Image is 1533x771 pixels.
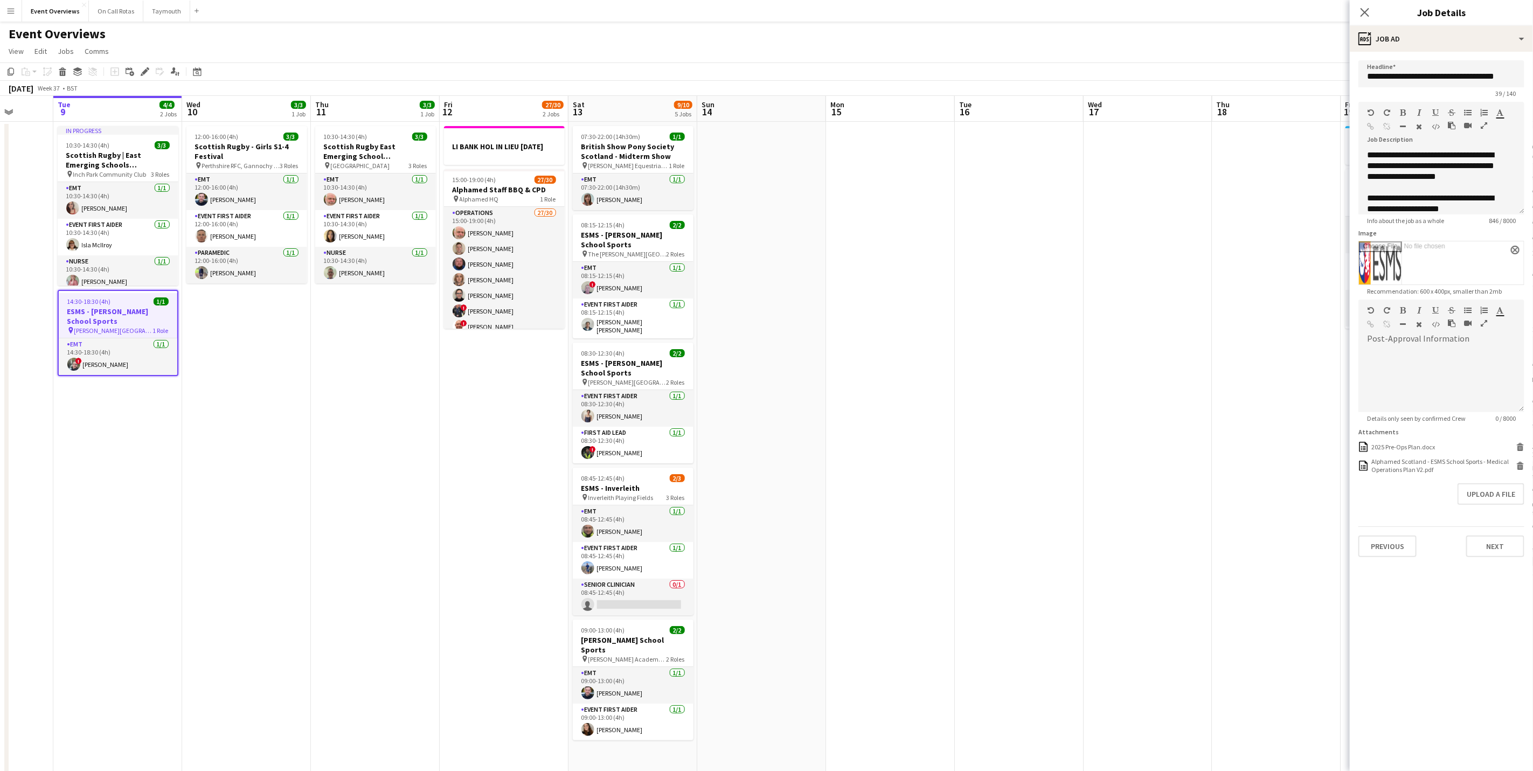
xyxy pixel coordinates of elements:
[324,133,367,141] span: 10:30-14:30 (4h)
[670,133,685,141] span: 1/1
[573,230,693,249] h3: ESMS - [PERSON_NAME] School Sports
[412,133,427,141] span: 3/3
[153,327,169,335] span: 1 Role
[460,195,499,203] span: Alphamed HQ
[1432,108,1439,117] button: Underline
[573,262,693,298] app-card-role: EMT1/108:15-12:15 (4h)![PERSON_NAME]
[1350,26,1533,52] div: Job Ad
[409,162,427,170] span: 3 Roles
[186,142,307,161] h3: Scottish Rugby - Girls S1-4 Festival
[1480,319,1488,328] button: Fullscreen
[588,378,667,386] span: [PERSON_NAME][GEOGRAPHIC_DATA]
[444,207,565,703] app-card-role: Operations27/3015:00-19:00 (4h)[PERSON_NAME][PERSON_NAME][PERSON_NAME][PERSON_NAME][PERSON_NAME]!...
[581,626,625,634] span: 09:00-13:00 (4h)
[58,126,178,286] div: In progress10:30-14:30 (4h)3/3Scottish Rugby | East Emerging Schools Championships | [GEOGRAPHIC_...
[420,101,435,109] span: 3/3
[159,101,175,109] span: 4/4
[143,1,190,22] button: Taymouth
[1480,217,1524,225] span: 846 / 8000
[59,338,177,375] app-card-role: EMT1/114:30-18:30 (4h)![PERSON_NAME]
[444,185,565,195] h3: Alphamed Staff BBQ & CPD
[1466,536,1524,557] button: Next
[959,100,972,109] span: Tue
[830,100,844,109] span: Mon
[444,169,565,329] app-job-card: 15:00-19:00 (4h)27/30Alphamed Staff BBQ & CPD Alphamed HQ1 RoleOperations27/3015:00-19:00 (4h)[PE...
[1448,319,1455,328] button: Paste as plain text
[573,298,693,338] app-card-role: Event First Aider1/108:15-12:15 (4h)[PERSON_NAME] [PERSON_NAME]
[1350,5,1533,19] h3: Job Details
[56,106,71,118] span: 9
[186,100,200,109] span: Wed
[1345,327,1466,413] app-card-role: Event First Aider4/4
[58,46,74,56] span: Jobs
[1383,306,1391,315] button: Redo
[30,44,51,58] a: Edit
[702,100,715,109] span: Sun
[1345,169,1466,329] div: 15:00-23:45 (8h45m)9/9Edinburgh Rugby | Preseason Games [GEOGRAPHIC_DATA]5 RolesControl Officer1/...
[160,110,177,118] div: 2 Jobs
[1458,483,1524,505] button: Upload a file
[453,176,496,184] span: 15:00-19:00 (4h)
[75,358,82,364] span: !
[1399,320,1407,329] button: Horizontal Line
[1480,108,1488,117] button: Ordered List
[573,483,693,493] h3: ESMS - Inverleith
[1371,443,1435,451] div: 2025 Pre-Ops Plan.docx
[34,46,47,56] span: Edit
[73,170,147,178] span: Inch Park Community Club
[315,100,329,109] span: Thu
[444,142,565,151] h3: LI BANK HOL IN LIEU [DATE]
[573,620,693,740] app-job-card: 09:00-13:00 (4h)2/2[PERSON_NAME] School Sports [PERSON_NAME] Academy Playing Fields2 RolesEMT1/10...
[186,247,307,283] app-card-role: Paramedic1/112:00-16:00 (4h)[PERSON_NAME]
[1480,306,1488,315] button: Ordered List
[1358,217,1453,225] span: Info about the job as a whole
[1358,287,1510,295] span: Recommendation: 600 x 400px, smaller than 2mb
[667,655,685,663] span: 2 Roles
[674,101,692,109] span: 9/10
[315,126,436,283] app-job-card: 10:30-14:30 (4h)3/3Scottish Rugby East Emerging School Championships | Meggetland [GEOGRAPHIC_DAT...
[1367,108,1375,117] button: Undo
[444,126,565,165] div: LI BANK HOL IN LIEU [DATE]
[154,297,169,305] span: 1/1
[675,110,692,118] div: 5 Jobs
[581,221,625,229] span: 08:15-12:15 (4h)
[573,173,693,210] app-card-role: EMT1/107:30-22:00 (14h30m)[PERSON_NAME]
[1358,536,1417,557] button: Previous
[331,162,390,170] span: [GEOGRAPHIC_DATA]
[66,141,110,149] span: 10:30-14:30 (4h)
[669,162,685,170] span: 1 Role
[535,176,556,184] span: 27/30
[573,343,693,463] div: 08:30-12:30 (4h)2/2ESMS - [PERSON_NAME] School Sports [PERSON_NAME][GEOGRAPHIC_DATA]2 RolesEvent ...
[1358,414,1474,422] span: Details only seen by confirmed Crew
[9,26,106,42] h1: Event Overviews
[1448,108,1455,117] button: Strikethrough
[1416,122,1423,131] button: Clear Formatting
[283,133,299,141] span: 3/3
[1464,319,1472,328] button: Insert video
[202,162,280,170] span: Perthshire RFC, Gannochy Sports Pavilion
[36,84,63,92] span: Week 37
[59,307,177,326] h3: ESMS - [PERSON_NAME] School Sports
[1371,457,1514,474] div: Alphamed Scotland - ESMS School Sports - Medical Operations Plan V2.pdf
[1432,122,1439,131] button: HTML Code
[1086,106,1102,118] span: 17
[573,468,693,615] div: 08:45-12:45 (4h)2/3ESMS - Inverleith Inverleith Playing Fields3 RolesEMT1/108:45-12:45 (4h)[PERSO...
[829,106,844,118] span: 15
[573,704,693,740] app-card-role: Event First Aider1/109:00-13:00 (4h)[PERSON_NAME]
[573,214,693,338] div: 08:15-12:15 (4h)2/2ESMS - [PERSON_NAME] School Sports The [PERSON_NAME][GEOGRAPHIC_DATA]2 RolesEM...
[1487,89,1524,98] span: 39 / 140
[185,106,200,118] span: 10
[444,100,453,109] span: Fri
[540,195,556,203] span: 1 Role
[85,46,109,56] span: Comms
[1367,306,1375,315] button: Undo
[1432,320,1439,329] button: HTML Code
[1399,306,1407,315] button: Bold
[667,250,685,258] span: 2 Roles
[1464,306,1472,315] button: Unordered List
[1215,106,1230,118] span: 18
[1496,108,1504,117] button: Text Color
[1345,217,1466,253] app-card-role: Control Officer1/115:00-23:00 (8h)[PERSON_NAME]
[315,142,436,161] h3: Scottish Rugby East Emerging School Championships | Meggetland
